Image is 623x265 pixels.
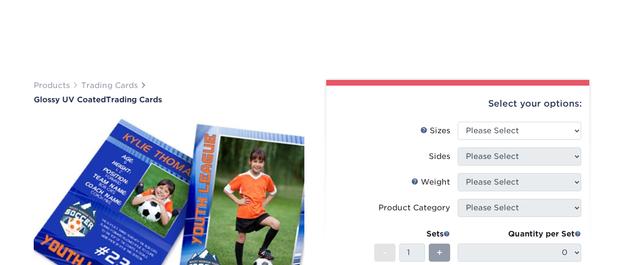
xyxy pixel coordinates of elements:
span: - [383,245,387,260]
div: Sizes [420,125,450,137]
h1: Trading Cards [34,95,304,104]
div: Weight [411,177,450,188]
div: Select your options: [334,86,582,122]
div: Sides [429,151,450,162]
a: Products [34,81,70,90]
span: + [436,245,443,260]
iframe: Google Customer Reviews [2,236,81,262]
div: Quantity per Set [458,228,581,240]
div: Sets [374,228,450,240]
span: Glossy UV Coated [34,95,106,104]
div: Product Category [378,202,450,214]
a: Glossy UV CoatedTrading Cards [34,95,304,104]
a: Trading Cards [81,81,138,90]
